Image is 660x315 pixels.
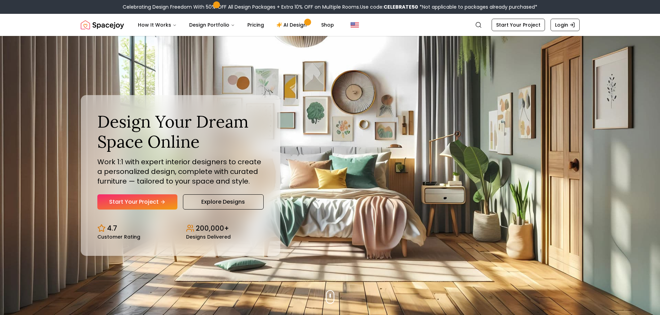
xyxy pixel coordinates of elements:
[81,18,124,32] img: Spacejoy Logo
[271,18,314,32] a: AI Design
[184,18,240,32] button: Design Portfolio
[492,19,545,31] a: Start Your Project
[418,3,537,10] span: *Not applicable to packages already purchased*
[242,18,270,32] a: Pricing
[196,223,229,233] p: 200,000+
[97,112,264,151] h1: Design Your Dream Space Online
[81,14,580,36] nav: Global
[186,234,231,239] small: Designs Delivered
[316,18,340,32] a: Shop
[97,194,177,210] a: Start Your Project
[183,194,264,210] a: Explore Designs
[97,157,264,186] p: Work 1:1 with expert interior designers to create a personalized design, complete with curated fu...
[360,3,418,10] span: Use code:
[551,19,580,31] a: Login
[81,18,124,32] a: Spacejoy
[107,223,117,233] p: 4.7
[97,218,264,239] div: Design stats
[132,18,340,32] nav: Main
[132,18,182,32] button: How It Works
[97,234,140,239] small: Customer Rating
[123,3,537,10] div: Celebrating Design Freedom With 50% OFF All Design Packages + Extra 10% OFF on Multiple Rooms.
[351,21,359,29] img: United States
[384,3,418,10] b: CELEBRATE50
